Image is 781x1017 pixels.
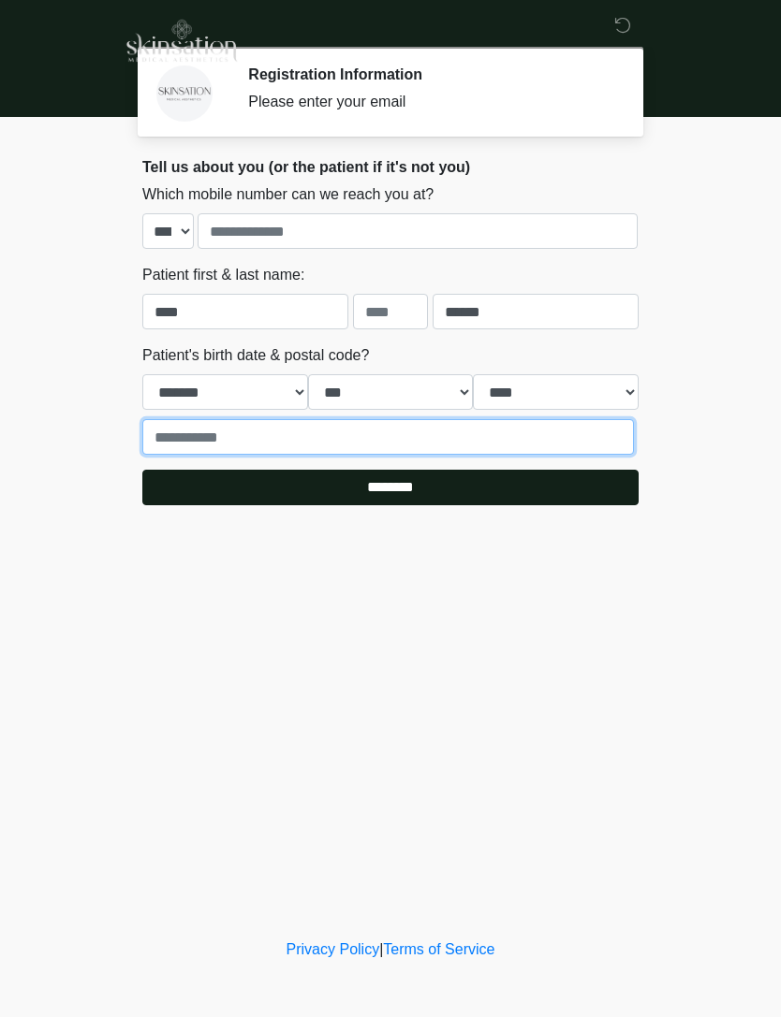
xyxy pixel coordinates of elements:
[142,264,304,286] label: Patient first & last name:
[142,183,434,206] label: Which mobile number can we reach you at?
[142,344,369,367] label: Patient's birth date & postal code?
[287,941,380,957] a: Privacy Policy
[142,158,639,176] h2: Tell us about you (or the patient if it's not you)
[124,14,238,65] img: Skinsation Medical Aesthetics Logo
[379,941,383,957] a: |
[156,65,213,122] img: Agent Avatar
[383,941,494,957] a: Terms of Service
[248,91,611,113] div: Please enter your email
